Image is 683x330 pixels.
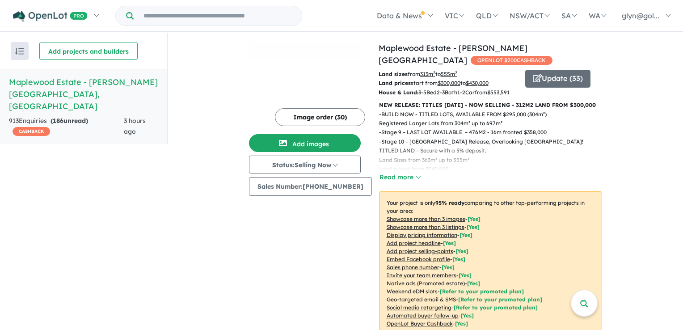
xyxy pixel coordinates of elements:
p: - Stage 9 – LAST LOT AVAILABLE – 476M2 - 16m fronted $358,000 [379,128,609,137]
span: to [460,80,489,86]
span: [Yes] [467,280,480,287]
button: Read more [379,172,421,182]
span: CASHBACK [13,127,50,136]
span: [ Yes ] [468,216,481,222]
u: $ 430,000 [466,80,489,86]
a: Maplewood Estate - [PERSON_NAME][GEOGRAPHIC_DATA] [379,43,527,65]
b: Land prices [379,80,411,86]
u: Weekend eDM slots [387,288,438,295]
span: [ Yes ] [443,240,456,246]
b: House & Land: [379,89,418,96]
u: Invite your team members [387,272,456,279]
span: [ Yes ] [459,272,472,279]
span: [ Yes ] [452,256,465,262]
u: Display pricing information [387,232,457,238]
u: Showcase more than 3 listings [387,224,464,230]
u: Sales phone number [387,264,439,271]
u: 555 m [441,71,457,77]
span: [Yes] [461,312,474,319]
span: [Refer to your promoted plan] [440,288,524,295]
u: Automated buyer follow-up [387,312,459,319]
p: NEW RELEASE: TITLES [DATE] - NOW SELLING - 312M2 LAND FROM $300,000 [379,101,602,110]
span: 3 hours ago [124,117,146,135]
button: Add images [249,134,361,152]
p: - BUILD NOW - TITLED LOTS, AVAILABLE FROM $295,000 (304m²) Registered Larger Lots from 304m² up t... [379,110,609,128]
b: 95 % ready [435,199,464,206]
img: sort.svg [15,48,24,55]
u: $ 300,000 [438,80,460,86]
span: OPENLOT $ 200 CASHBACK [471,56,552,65]
u: Native ads (Promoted estate) [387,280,465,287]
u: Embed Facebook profile [387,256,450,262]
span: [Refer to your promoted plan] [454,304,538,311]
span: 186 [53,117,63,125]
p: from [379,70,519,79]
span: [ Yes ] [442,264,455,271]
img: Openlot PRO Logo White [13,11,88,22]
p: - Stage 10 – [GEOGRAPHIC_DATA] Release, Overlooking [GEOGRAPHIC_DATA]! TITLED LAND – Secure with ... [379,137,609,183]
u: $ 553,591 [487,89,510,96]
u: 2-3 [437,89,445,96]
u: Social media retargeting [387,304,451,311]
button: Status:Selling Now [249,156,361,173]
u: Add project headline [387,240,441,246]
u: Showcase more than 3 images [387,216,465,222]
span: [ Yes ] [455,248,468,254]
p: start from [379,79,519,88]
span: to [435,71,457,77]
button: Sales Number:[PHONE_NUMBER] [249,177,372,196]
button: Image order (30) [275,108,365,126]
u: 313 m [420,71,435,77]
u: 3-5 [418,89,426,96]
button: Update (33) [525,70,590,88]
span: [Yes] [455,320,468,327]
input: Try estate name, suburb, builder or developer [135,6,300,25]
span: [Refer to your promoted plan] [458,296,542,303]
div: 913 Enquir ies [9,116,124,137]
strong: ( unread) [51,117,88,125]
u: 1-2 [457,89,465,96]
span: glyn@gol... [622,11,659,20]
sup: 2 [455,70,457,75]
h5: Maplewood Estate - [PERSON_NAME][GEOGRAPHIC_DATA] , [GEOGRAPHIC_DATA] [9,76,158,112]
u: Add project selling-points [387,248,453,254]
button: Add projects and builders [39,42,138,60]
u: Geo-targeted email & SMS [387,296,456,303]
u: OpenLot Buyer Cashback [387,320,453,327]
span: [ Yes ] [460,232,472,238]
b: Land sizes [379,71,408,77]
p: Bed Bath Car from [379,88,519,97]
span: [ Yes ] [467,224,480,230]
sup: 2 [433,70,435,75]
